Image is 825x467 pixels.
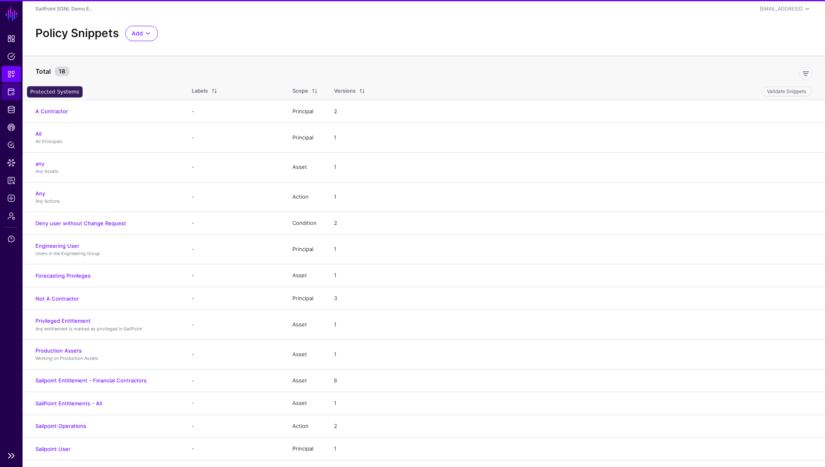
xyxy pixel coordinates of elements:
a: Dashboard [2,31,21,47]
td: Asset [284,310,326,340]
a: Identity Data Fabric [2,102,21,118]
a: Forecasting Privileges [35,272,91,279]
p: Any Actions [35,198,176,205]
a: Production Assets [35,347,82,354]
a: Protected Systems [2,84,21,100]
td: - [184,438,284,461]
span: Reports [7,176,15,185]
div: 1 [332,272,338,280]
td: Action [284,415,326,438]
td: - [184,152,284,182]
span: CAEP Hub [7,123,15,131]
td: Principal [284,235,326,264]
td: Asset [284,152,326,182]
a: Privileged Entitlement [35,318,91,324]
small: 18 [55,66,69,76]
div: Labels [192,87,208,95]
td: Principal [284,287,326,310]
a: A Contractor [35,108,68,114]
a: Deny user without Change Request [35,220,126,226]
td: Principal [284,438,326,461]
div: 1 [332,321,338,329]
a: SailPoint SGNL Demo E... [35,6,93,12]
td: - [184,340,284,369]
td: Action [284,182,326,212]
span: Snippets [7,70,15,78]
div: 1 [332,163,338,171]
p: All Principals [35,138,176,145]
td: Condition [284,212,326,235]
a: Policy Lens [2,137,21,153]
span: Admin [7,212,15,220]
strong: Total [35,67,51,75]
span: Add [132,29,143,38]
td: - [184,123,284,153]
td: - [184,310,284,340]
td: Principal [284,123,326,153]
div: 1 [332,399,338,407]
td: - [184,369,284,392]
td: Asset [284,264,326,287]
a: Sailpoint Operations [35,423,86,429]
span: Logs [7,194,15,202]
a: Admin [2,208,21,224]
a: Logs [2,190,21,206]
a: CAEP Hub [2,119,21,135]
div: 2 [332,219,339,227]
td: - [184,287,284,310]
span: Identity Data Fabric [7,106,15,114]
td: Principal [284,100,326,123]
a: SailPoint Entitlements - All [35,400,102,407]
div: Protected Systems [27,86,83,98]
div: 6 [332,377,339,385]
td: Asset [284,340,326,369]
td: - [184,212,284,235]
span: Dashboard [7,35,15,43]
span: Policy Lens [7,141,15,149]
div: 2 [332,422,339,430]
a: Any [35,190,45,197]
td: Asset [284,392,326,415]
a: All [35,131,41,137]
div: 2 [332,108,339,116]
td: - [184,182,284,212]
td: - [184,264,284,287]
td: - [184,235,284,264]
div: 1 [332,134,338,142]
div: 1 [332,351,338,359]
a: Reports [2,172,21,189]
a: Sailpoint Entitlement - Financial Contractors [35,377,147,384]
p: Working on Production Assets [35,355,176,362]
a: Data Lens [2,155,21,171]
td: - [184,100,284,123]
td: - [184,415,284,438]
a: SGNL [5,5,19,23]
a: any [35,160,44,167]
div: Versions [334,87,356,95]
a: Policies [2,48,21,64]
p: Users in the Engineering Group [35,250,176,257]
p: Any Assets [35,168,176,175]
div: Scope [292,87,308,95]
a: Sailpoint User [35,446,70,452]
span: Policies [7,52,15,60]
span: Support [7,235,15,243]
div: 1 [332,193,338,201]
div: 1 [332,445,338,453]
td: - [184,392,284,415]
a: Snippets [2,66,21,82]
td: Asset [284,369,326,392]
div: 1 [332,245,338,253]
a: Engineering User [35,243,79,249]
a: Not A Contractor [35,295,79,302]
p: Any entitlement is marked as privileged in SailPoint [35,326,176,332]
button: Validate Snippets [761,87,812,96]
h2: Policy Snippets [35,27,119,40]
div: [EMAIL_ADDRESS] [760,5,802,12]
div: 3 [332,295,339,303]
span: Protected Systems [7,88,15,96]
span: Data Lens [7,159,15,167]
